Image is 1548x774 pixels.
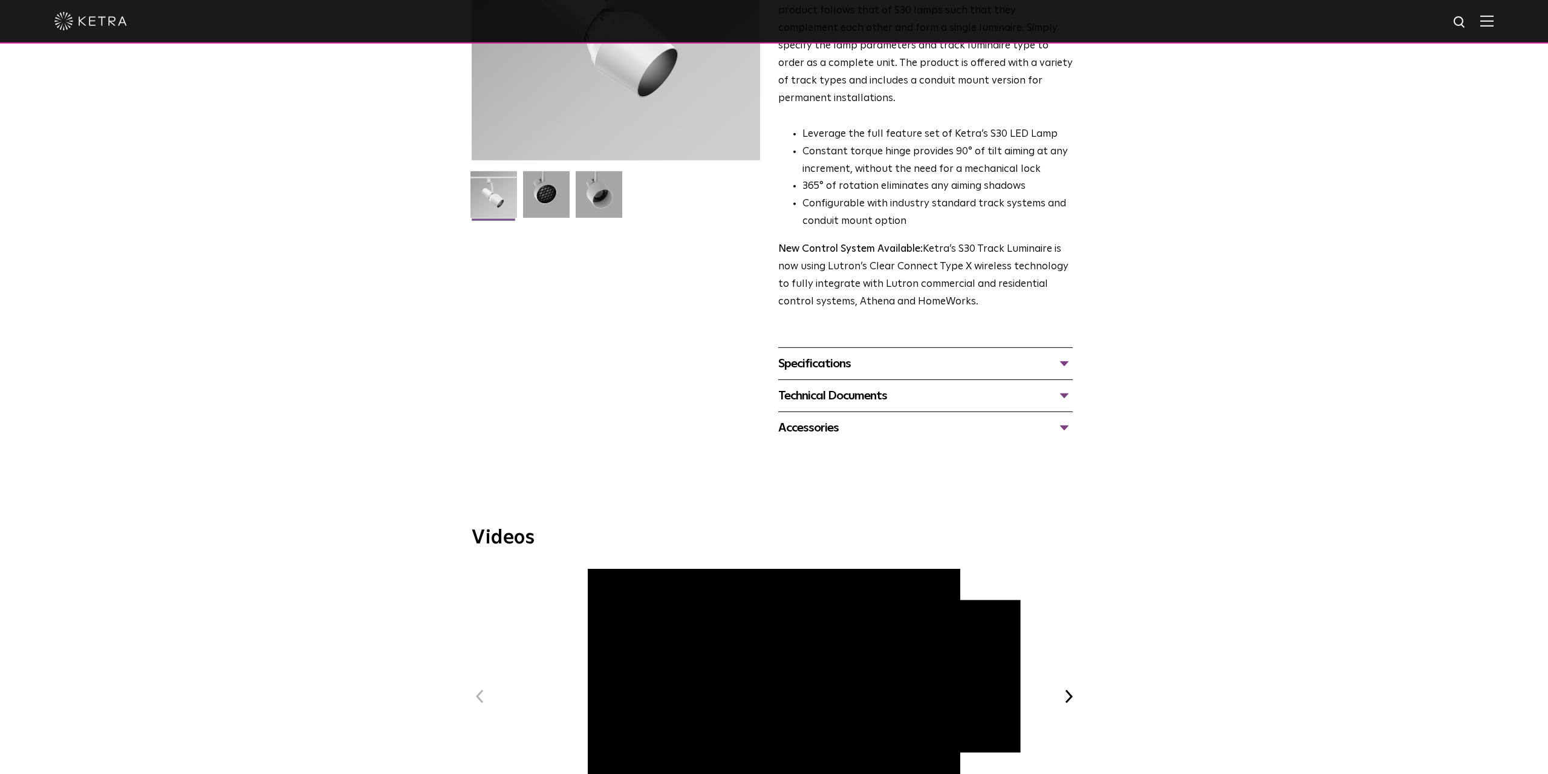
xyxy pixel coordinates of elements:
li: Leverage the full feature set of Ketra’s S30 LED Lamp [802,126,1073,143]
img: S30-Track-Luminaire-2021-Web-Square [470,171,517,227]
button: Next [1061,689,1076,704]
div: Specifications [778,354,1073,373]
button: Previous [472,689,487,704]
li: Constant torque hinge provides 90° of tilt aiming at any increment, without the need for a mechan... [802,143,1073,179]
img: Hamburger%20Nav.svg [1480,15,1494,27]
img: search icon [1452,15,1468,30]
img: ketra-logo-2019-white [54,12,127,30]
div: Accessories [778,418,1073,438]
div: Technical Documents [778,386,1073,405]
p: Ketra’s S30 Track Luminaire is now using Lutron’s Clear Connect Type X wireless technology to ful... [778,241,1073,311]
h3: Videos [472,528,1076,548]
img: 9e3d97bd0cf938513d6e [576,171,622,227]
li: 365° of rotation eliminates any aiming shadows [802,178,1073,195]
li: Configurable with industry standard track systems and conduit mount option [802,195,1073,231]
img: 3b1b0dc7630e9da69e6b [523,171,570,227]
strong: New Control System Available: [778,244,923,254]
